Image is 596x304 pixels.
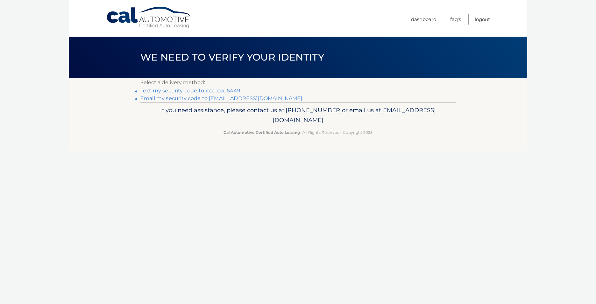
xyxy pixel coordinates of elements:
a: Text my security code to xxx-xxx-6449 [140,88,240,94]
span: We need to verify your identity [140,51,324,63]
strong: Cal Automotive Certified Auto Leasing [223,130,300,135]
a: Email my security code to [EMAIL_ADDRESS][DOMAIN_NAME] [140,95,302,101]
span: [PHONE_NUMBER] [286,106,342,114]
p: Select a delivery method: [140,78,456,87]
p: If you need assistance, please contact us at: or email us at [145,105,451,126]
a: FAQ's [450,14,461,25]
a: Logout [475,14,490,25]
a: Dashboard [411,14,436,25]
p: - All Rights Reserved - Copyright 2025 [145,129,451,136]
a: Cal Automotive [106,6,192,29]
